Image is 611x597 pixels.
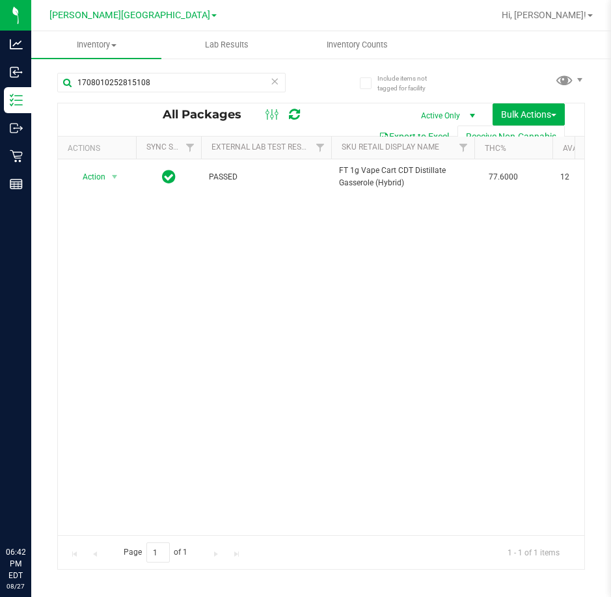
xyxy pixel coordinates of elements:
span: Action [71,168,106,186]
a: Filter [453,137,474,159]
span: Inventory Counts [309,39,405,51]
inline-svg: Outbound [10,122,23,135]
button: Bulk Actions [493,103,565,126]
p: 06:42 PM EDT [6,546,25,581]
a: Inventory Counts [292,31,422,59]
button: Receive Non-Cannabis [457,126,565,148]
a: Filter [180,137,201,159]
inline-svg: Retail [10,150,23,163]
span: 1 - 1 of 1 items [497,542,570,562]
span: Clear [270,73,279,90]
a: Inventory [31,31,161,59]
span: 77.6000 [482,168,524,187]
span: Page of 1 [113,542,198,563]
p: 08/27 [6,581,25,591]
span: [PERSON_NAME][GEOGRAPHIC_DATA] [49,10,210,21]
inline-svg: Inventory [10,94,23,107]
span: Inventory [31,39,161,51]
a: External Lab Test Result [211,142,314,152]
a: Sku Retail Display Name [342,142,439,152]
span: FT 1g Vape Cart CDT Distillate Gasserole (Hybrid) [339,165,467,189]
inline-svg: Reports [10,178,23,191]
button: Export to Excel [370,126,457,148]
a: Sync Status [146,142,197,152]
a: THC% [485,144,506,153]
span: PASSED [209,171,323,183]
span: 12 [560,171,610,183]
inline-svg: Inbound [10,66,23,79]
span: All Packages [163,107,254,122]
span: select [107,168,123,186]
a: Lab Results [161,31,292,59]
a: Filter [310,137,331,159]
span: Include items not tagged for facility [377,73,442,93]
input: Search Package ID, Item Name, SKU, Lot or Part Number... [57,73,286,92]
span: Bulk Actions [501,109,556,120]
span: Hi, [PERSON_NAME]! [502,10,586,20]
span: In Sync [162,168,176,186]
a: Available [563,144,602,153]
span: Lab Results [187,39,266,51]
iframe: Resource center unread badge [38,491,54,507]
inline-svg: Analytics [10,38,23,51]
div: Actions [68,144,131,153]
input: 1 [146,542,170,563]
iframe: Resource center [13,493,52,532]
